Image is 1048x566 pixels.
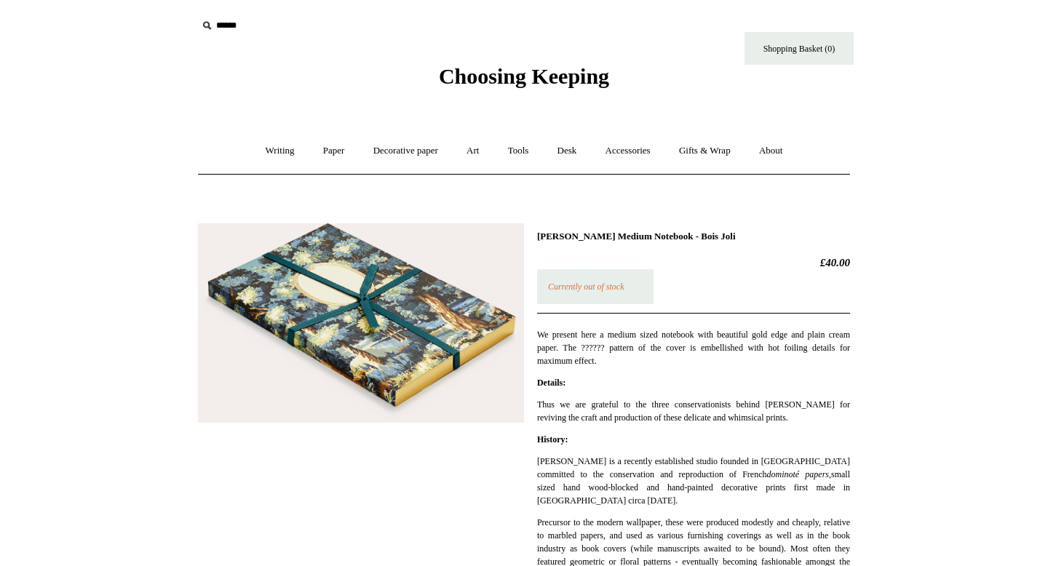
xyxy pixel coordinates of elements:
a: Writing [253,132,308,170]
p: Thus we are grateful to the three conservationists behind [PERSON_NAME] for reviving the craft an... [537,398,850,424]
a: About [746,132,796,170]
a: Desk [544,132,590,170]
a: Art [453,132,492,170]
a: Choosing Keeping [439,76,609,86]
a: Shopping Basket (0) [745,32,854,65]
h2: £40.00 [537,256,850,269]
strong: Details: [537,378,565,388]
em: Currently out of stock [548,282,624,292]
h1: [PERSON_NAME] Medium Notebook - Bois Joli [537,231,850,242]
span: Choosing Keeping [439,64,609,88]
a: Paper [310,132,358,170]
p: [PERSON_NAME] is a recently established studio founded in [GEOGRAPHIC_DATA] committed to the cons... [537,455,850,507]
a: Tools [495,132,542,170]
strong: History: [537,434,568,445]
a: Gifts & Wrap [666,132,744,170]
a: Accessories [592,132,664,170]
img: Antoinette Poisson Medium Notebook - Bois Joli [198,223,524,423]
p: We present here a medium sized notebook with beautiful gold edge and plain cream paper. The ?????... [537,328,850,367]
em: dominoté papers, [767,469,831,479]
a: Decorative paper [360,132,451,170]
